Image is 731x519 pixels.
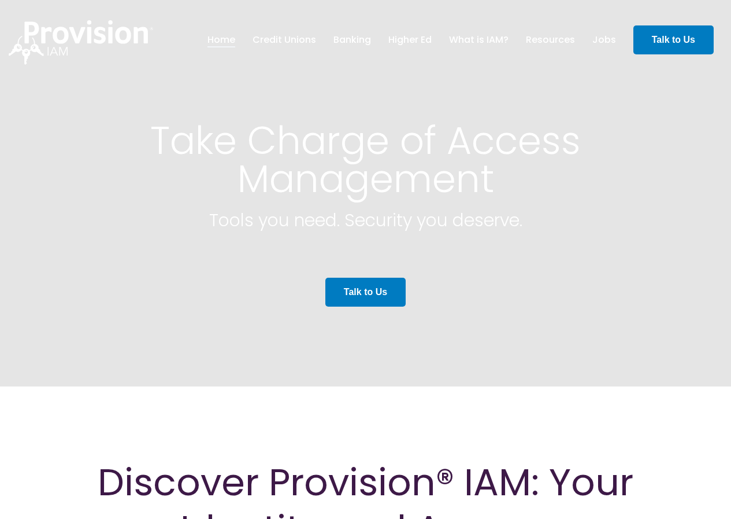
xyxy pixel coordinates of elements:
[592,30,616,50] a: Jobs
[344,287,387,297] strong: Talk to Us
[253,30,316,50] a: Credit Unions
[207,30,235,50] a: Home
[333,30,371,50] a: Banking
[652,35,695,45] strong: Talk to Us
[325,278,406,307] a: Talk to Us
[199,21,625,58] nav: menu
[9,20,153,65] img: ProvisionIAM-Logo-White
[526,30,575,50] a: Resources
[449,30,509,50] a: What is IAM?
[633,25,714,54] a: Talk to Us
[388,30,432,50] a: Higher Ed
[209,208,522,233] span: Tools you need. Security you deserve.
[150,114,581,205] span: Take Charge of Access Management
